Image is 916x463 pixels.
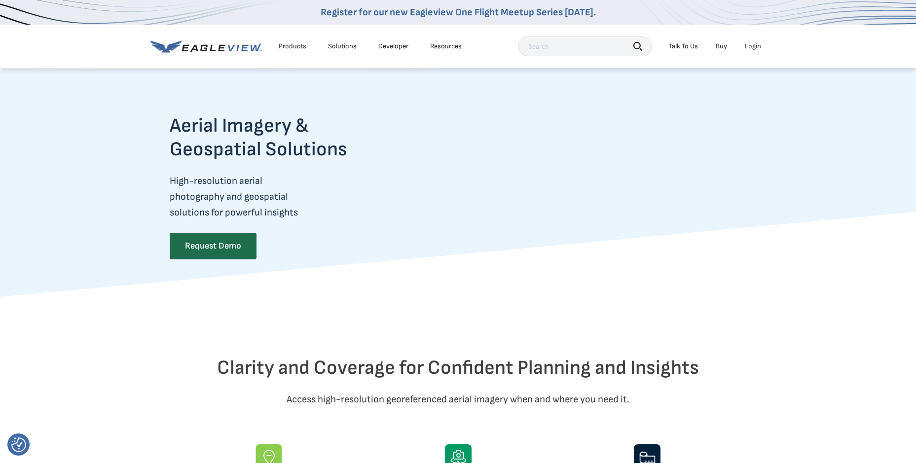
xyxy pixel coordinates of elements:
[170,173,386,220] p: High-resolution aerial photography and geospatial solutions for powerful insights
[518,36,652,56] input: Search
[170,356,747,380] h2: Clarity and Coverage for Confident Planning and Insights
[669,42,698,51] div: Talk To Us
[170,114,386,161] h2: Aerial Imagery & Geospatial Solutions
[11,437,26,452] img: Revisit consent button
[11,437,26,452] button: Consent Preferences
[745,42,761,51] div: Login
[716,42,727,51] a: Buy
[170,392,747,407] p: Access high-resolution georeferenced aerial imagery when and where you need it.
[328,42,357,51] div: Solutions
[430,42,462,51] div: Resources
[279,42,306,51] div: Products
[378,42,408,51] a: Developer
[321,6,596,18] a: Register for our new Eagleview One Flight Meetup Series [DATE].
[170,233,256,259] a: Request Demo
